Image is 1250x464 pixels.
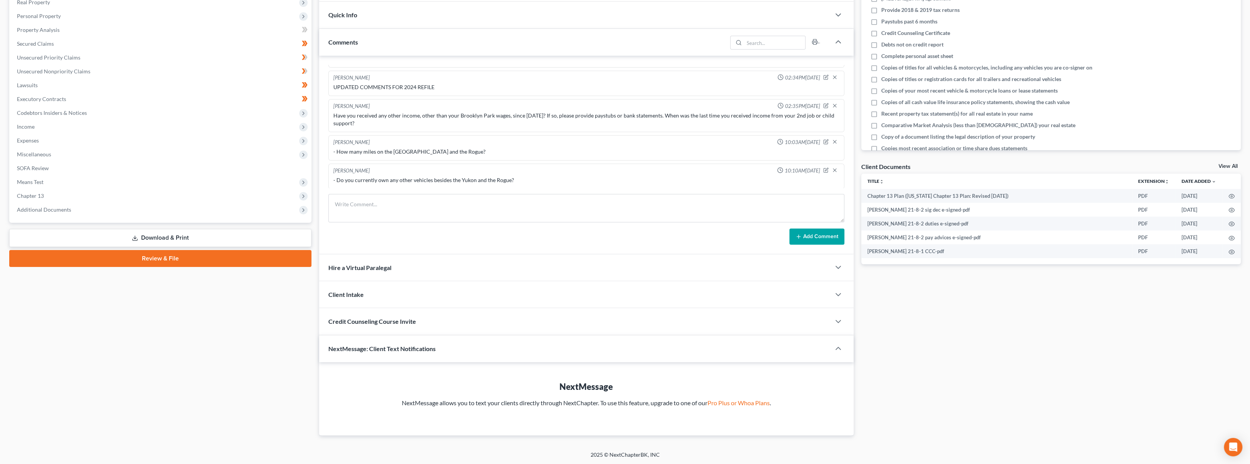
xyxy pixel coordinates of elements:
[11,65,311,78] a: Unsecured Nonpriority Claims
[881,18,937,25] span: Paystubs past 6 months
[335,381,838,393] div: NextMessage
[333,74,370,82] div: [PERSON_NAME]
[1165,179,1169,184] i: unfold_more
[17,13,61,19] span: Personal Property
[328,264,391,271] span: Hire a Virtual Paralegal
[861,189,1132,203] td: Chapter 13 Plan ([US_STATE] Chapter 13 Plan: Revised [DATE])
[333,139,370,146] div: [PERSON_NAME]
[17,27,60,33] span: Property Analysis
[11,51,311,65] a: Unsecured Priority Claims
[17,54,80,61] span: Unsecured Priority Claims
[1182,178,1216,184] a: Date Added expand_more
[881,75,1061,83] span: Copies of titles or registration cards for all trailers and recreational vehicles
[881,110,1033,118] span: Recent property tax statement(s) for all real estate in your name
[11,161,311,175] a: SOFA Review
[861,203,1132,217] td: [PERSON_NAME] 21-8-2 sig dec e-signed-pdf
[879,179,884,184] i: unfold_more
[333,112,839,127] div: Have you received any other income, other than your Brooklyn Park wages, since [DATE]? If so, ple...
[861,244,1132,258] td: [PERSON_NAME] 21-8-1 CCC-pdf
[17,40,54,47] span: Secured Claims
[328,11,357,18] span: Quick Info
[333,148,839,156] div: - How many miles on the [GEOGRAPHIC_DATA] and the Rogue?
[11,37,311,51] a: Secured Claims
[333,83,839,91] div: UPDATED COMMENTS FOR 2024 REFILE
[17,109,87,116] span: Codebtors Insiders & Notices
[328,291,364,298] span: Client Intake
[861,162,910,171] div: Client Documents
[881,6,960,14] span: Provide 2018 & 2019 tax returns
[785,74,820,81] span: 02:34PM[DATE]
[861,230,1132,244] td: [PERSON_NAME] 21-8-2 pay advices e-signed-pdf
[328,345,436,352] span: NextMessage: Client Text Notifications
[17,206,71,213] span: Additional Documents
[11,78,311,92] a: Lawsuits
[17,137,39,144] span: Expenses
[881,41,944,48] span: Debts not on credit report
[1218,164,1238,169] a: View All
[17,151,51,157] span: Miscellaneous
[1132,203,1175,217] td: PDF
[867,178,884,184] a: Titleunfold_more
[789,229,844,245] button: Add Comment
[1132,244,1175,258] td: PDF
[333,176,839,184] div: - Do you currently own any other vehicles besides the Yukon and the Rogue?
[1175,230,1222,244] td: [DATE]
[17,179,43,185] span: Means Test
[707,399,770,406] a: Pro Plus or Whoa Plans
[881,144,1027,152] span: Copies most recent association or time share dues statements
[785,139,820,146] span: 10:03AM[DATE]
[1224,438,1242,456] div: Open Intercom Messenger
[9,250,311,267] a: Review & File
[861,217,1132,230] td: [PERSON_NAME] 21-8-2 duties e-signed-pdf
[1175,189,1222,203] td: [DATE]
[11,92,311,106] a: Executory Contracts
[17,123,35,130] span: Income
[1175,244,1222,258] td: [DATE]
[9,229,311,247] a: Download & Print
[333,167,370,175] div: [PERSON_NAME]
[1212,179,1216,184] i: expand_more
[881,29,950,37] span: Credit Counseling Certificate
[881,52,953,60] span: Complete personal asset sheet
[1132,230,1175,244] td: PDF
[785,103,820,110] span: 02:35PM[DATE]
[17,96,66,102] span: Executory Contracts
[11,23,311,37] a: Property Analysis
[881,98,1070,106] span: Copies of all cash value life insurance policy statements, showing the cash value
[17,68,90,75] span: Unsecured Nonpriority Claims
[17,82,38,88] span: Lawsuits
[881,64,1092,71] span: Copies of titles for all vehicles & motorcycles, including any vehicles you are co-signer on
[335,399,838,408] p: NextMessage allows you to text your clients directly through NextChapter. To use this feature, up...
[1132,189,1175,203] td: PDF
[17,192,44,199] span: Chapter 13
[1175,217,1222,230] td: [DATE]
[328,38,358,46] span: Comments
[744,36,805,49] input: Search...
[881,87,1058,94] span: Copies of your most recent vehicle & motorcycle loans or lease statements
[333,103,370,110] div: [PERSON_NAME]
[1175,203,1222,217] td: [DATE]
[328,318,416,325] span: Credit Counseling Course Invite
[1138,178,1169,184] a: Extensionunfold_more
[785,167,820,174] span: 10:10AM[DATE]
[1132,217,1175,230] td: PDF
[881,121,1075,129] span: Comparative Market Analysis (less than [DEMOGRAPHIC_DATA]) your real estate
[881,133,1035,141] span: Copy of a document listing the legal description of your property
[17,165,49,171] span: SOFA Review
